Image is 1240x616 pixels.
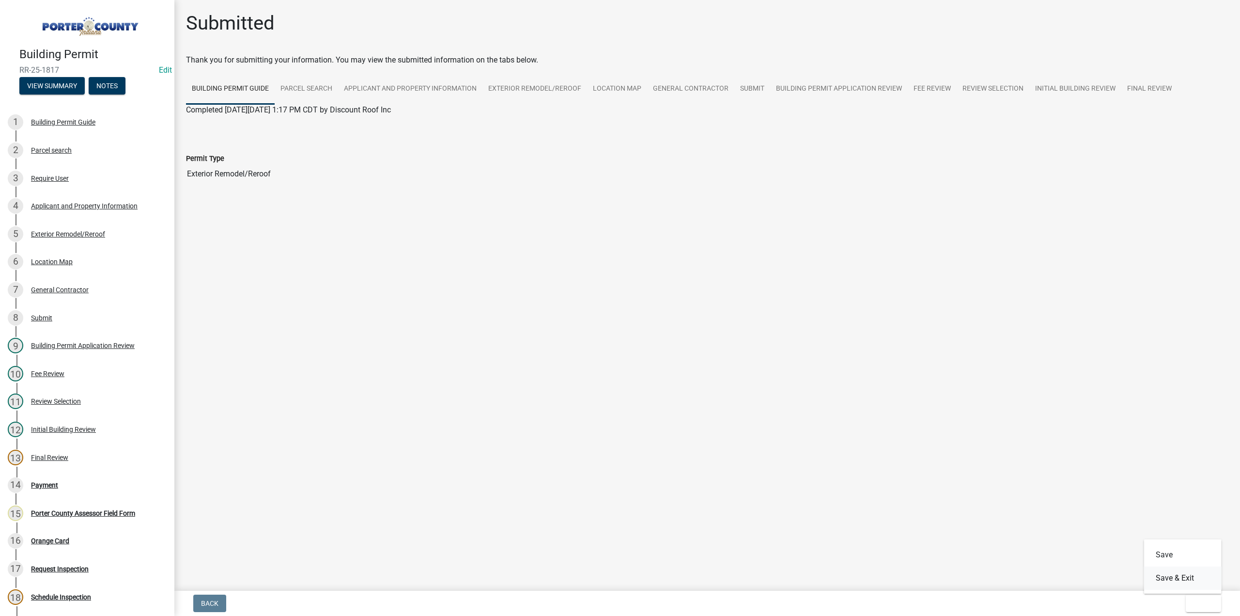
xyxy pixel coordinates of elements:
div: Submit [31,315,52,321]
div: 7 [8,282,23,298]
div: 9 [8,338,23,353]
div: Thank you for submitting your information. You may view the submitted information on the tabs below. [186,54,1228,66]
button: Save [1144,543,1222,567]
div: 8 [8,310,23,326]
wm-modal-confirm: Notes [89,82,125,90]
a: Submit [734,74,770,105]
a: Exterior Remodel/Reroof [482,74,587,105]
a: Building Permit Application Review [770,74,908,105]
a: Fee Review [908,74,957,105]
h4: Building Permit [19,47,167,62]
div: Require User [31,175,69,182]
wm-modal-confirm: Edit Application Number [159,65,172,75]
div: Fee Review [31,370,64,377]
div: Exterior Remodel/Reroof [31,231,105,237]
button: View Summary [19,77,85,95]
a: Initial Building Review [1029,74,1121,105]
div: 5 [8,226,23,242]
a: Review Selection [957,74,1029,105]
div: Orange Card [31,537,69,544]
div: Applicant and Property Information [31,203,138,209]
div: 6 [8,254,23,269]
div: 10 [8,366,23,381]
div: 2 [8,142,23,158]
div: 3 [8,171,23,186]
span: RR-25-1817 [19,65,155,75]
div: Payment [31,482,58,489]
button: Exit [1186,595,1221,612]
button: Save & Exit [1144,567,1222,590]
div: General Contractor [31,286,89,293]
div: Final Review [31,454,68,461]
a: Edit [159,65,172,75]
div: Building Permit Application Review [31,342,135,349]
div: 15 [8,505,23,521]
div: 18 [8,589,23,605]
span: Exit [1193,600,1208,607]
div: Initial Building Review [31,426,96,433]
span: Completed [DATE][DATE] 1:17 PM CDT by Discount Roof Inc [186,105,391,114]
div: 16 [8,533,23,549]
button: Notes [89,77,125,95]
div: Location Map [31,258,73,265]
a: Location Map [587,74,647,105]
div: Review Selection [31,398,81,405]
div: 14 [8,477,23,493]
a: General Contractor [647,74,734,105]
div: 13 [8,450,23,465]
a: Parcel search [275,74,338,105]
div: Exit [1144,539,1222,594]
div: 17 [8,561,23,577]
div: Request Inspection [31,566,89,572]
div: Porter County Assessor Field Form [31,510,135,517]
div: Schedule Inspection [31,594,91,600]
h1: Submitted [186,12,275,35]
div: Parcel search [31,147,72,154]
a: Final Review [1121,74,1178,105]
img: Porter County, Indiana [19,10,159,37]
a: Building Permit Guide [186,74,275,105]
div: 12 [8,422,23,437]
div: 11 [8,394,23,409]
div: 4 [8,198,23,214]
label: Permit Type [186,156,224,162]
button: Back [193,595,226,612]
div: Building Permit Guide [31,119,95,126]
wm-modal-confirm: Summary [19,82,85,90]
div: 1 [8,114,23,130]
a: Applicant and Property Information [338,74,482,105]
span: Back [201,600,218,607]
